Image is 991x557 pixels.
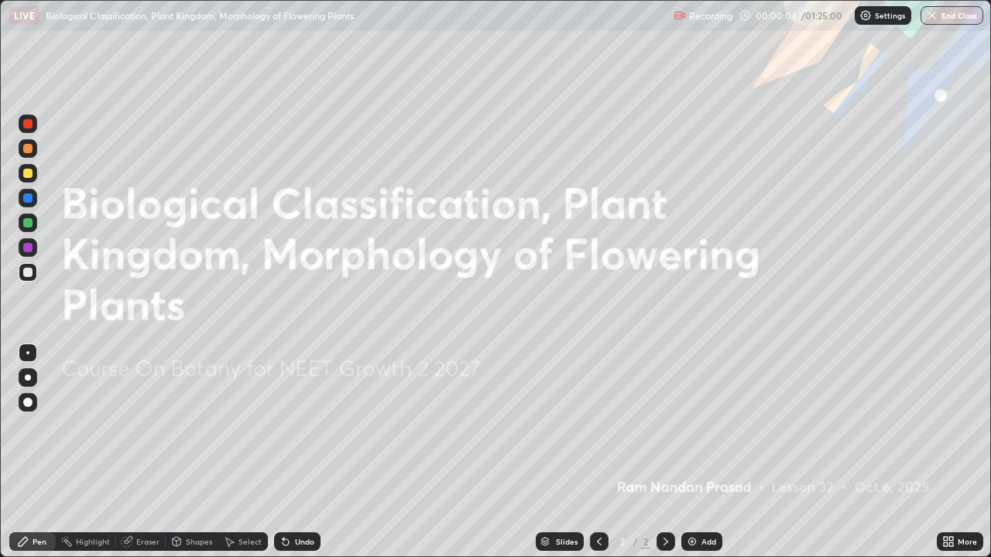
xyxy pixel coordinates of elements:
div: Pen [33,538,46,545]
img: recording.375f2c34.svg [674,9,686,22]
img: end-class-cross [926,9,938,22]
div: More [958,538,977,545]
p: Biological Classification, Plant Kingdom, Morphology of Flowering Plants [46,9,354,22]
div: 2 [615,537,630,546]
div: Eraser [136,538,159,545]
button: End Class [921,6,983,25]
div: Shapes [186,538,212,545]
img: class-settings-icons [859,9,872,22]
p: Settings [875,12,905,19]
div: Highlight [76,538,110,545]
div: / [633,537,638,546]
div: 2 [641,535,650,548]
div: Add [701,538,716,545]
p: LIVE [14,9,35,22]
div: Select [238,538,262,545]
div: Slides [556,538,578,545]
img: add-slide-button [686,535,698,548]
p: Recording [689,10,732,22]
div: Undo [295,538,314,545]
